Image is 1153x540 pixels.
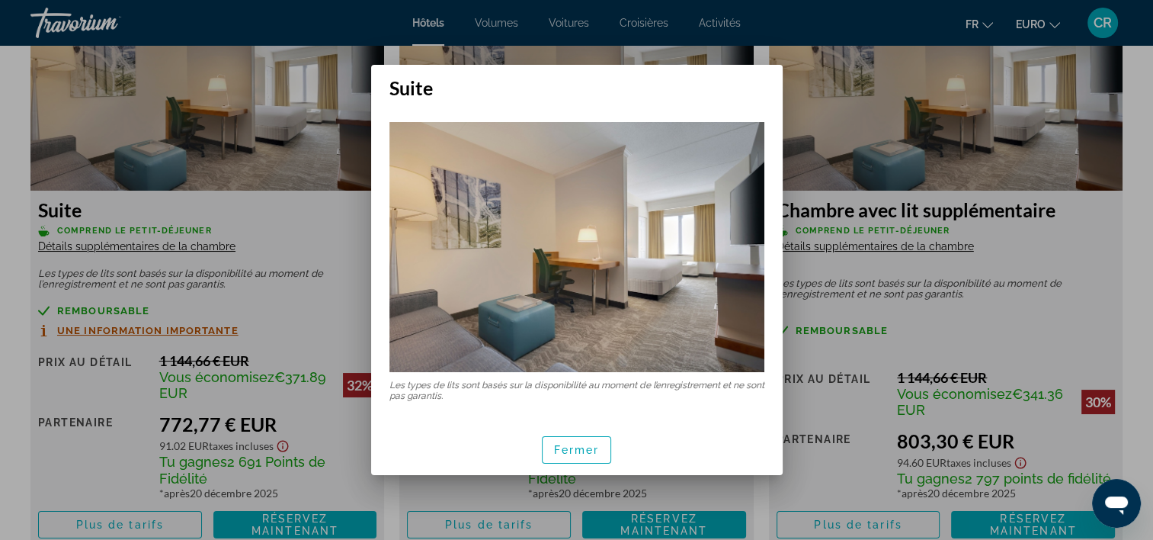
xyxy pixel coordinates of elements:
[389,122,764,372] img: Suite
[542,436,612,464] button: Fermer
[389,380,764,401] p: Les types de lits sont basés sur la disponibilité au moment de l’enregistrement et ne sont pas ga...
[554,444,600,456] span: Fermer
[371,65,783,99] h2: Suite
[1092,479,1141,528] iframe: Bouton de lancement de la fenêtre de messagerie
